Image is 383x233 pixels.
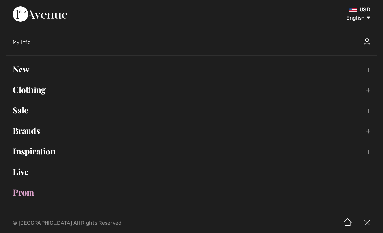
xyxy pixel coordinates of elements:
[13,32,377,53] a: My InfoMy Info
[225,6,370,13] div: USD
[6,124,377,138] a: Brands
[13,39,30,45] span: My Info
[338,213,357,233] img: Home
[6,83,377,97] a: Clothing
[13,221,225,225] p: © [GEOGRAPHIC_DATA] All Rights Reserved
[6,62,377,76] a: New
[6,185,377,199] a: Prom
[357,213,377,233] img: X
[13,6,67,22] img: 1ère Avenue
[6,103,377,117] a: Sale
[364,38,370,46] img: My Info
[6,165,377,179] a: Live
[6,144,377,158] a: Inspiration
